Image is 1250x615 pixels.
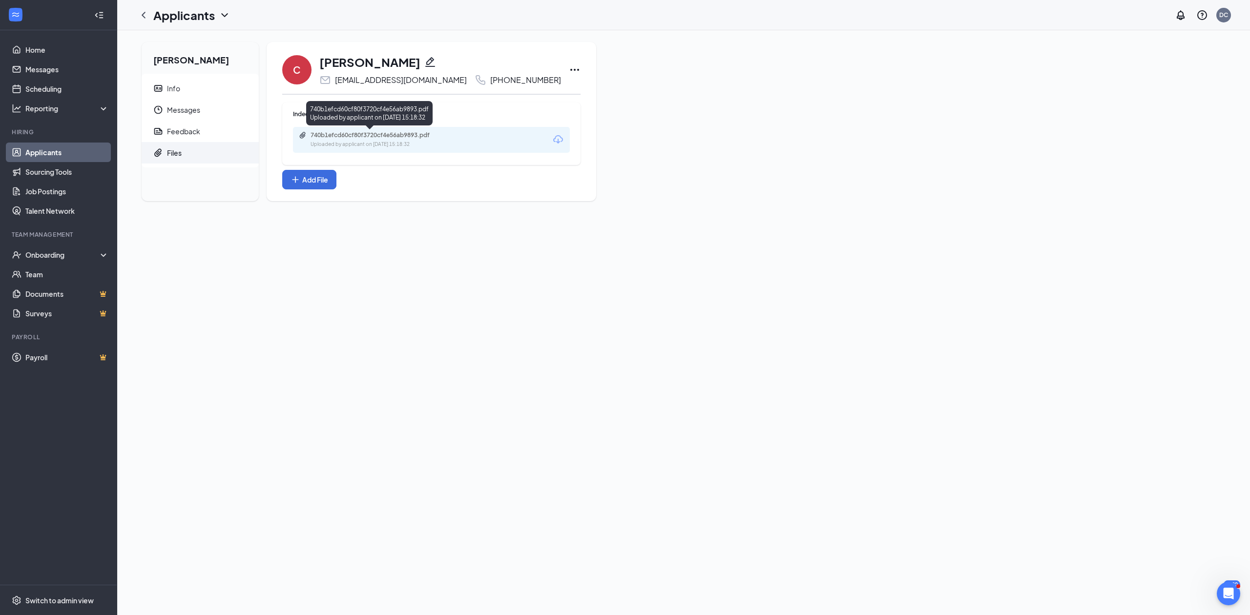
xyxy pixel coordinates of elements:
a: ClockMessages [142,99,259,121]
div: Files [167,148,182,158]
a: SurveysCrown [25,304,109,323]
iframe: Intercom live chat [1217,582,1240,605]
a: Scheduling [25,79,109,99]
div: Indeed Resume [293,110,570,118]
svg: Analysis [12,103,21,113]
svg: Notifications [1175,9,1187,21]
button: Add FilePlus [282,170,336,189]
div: 740b1efcd60cf80f3720cf4e56ab9893.pdf Uploaded by applicant on [DATE] 15:18:32 [306,101,433,125]
div: Hiring [12,128,107,136]
a: Team [25,265,109,284]
a: Messages [25,60,109,79]
div: Reporting [25,103,109,113]
svg: Ellipses [569,64,581,76]
svg: Download [552,134,564,145]
div: C [293,63,301,77]
div: Feedback [167,126,200,136]
div: Payroll [12,333,107,341]
svg: ChevronLeft [138,9,149,21]
span: Messages [167,99,251,121]
a: ContactCardInfo [142,78,259,99]
svg: Clock [153,105,163,115]
a: Talent Network [25,201,109,221]
svg: Pencil [424,56,436,68]
h1: [PERSON_NAME] [319,54,420,70]
h1: Applicants [153,7,215,23]
svg: Paperclip [153,148,163,158]
h2: [PERSON_NAME] [142,42,259,74]
div: Uploaded by applicant on [DATE] 15:18:32 [311,141,457,148]
svg: ChevronDown [219,9,230,21]
svg: Settings [12,595,21,605]
a: Job Postings [25,182,109,201]
div: Info [167,83,180,93]
svg: Email [319,74,331,86]
a: Applicants [25,143,109,162]
a: Paperclip740b1efcd60cf80f3720cf4e56ab9893.pdfUploaded by applicant on [DATE] 15:18:32 [299,131,457,148]
svg: Collapse [94,10,104,20]
a: PayrollCrown [25,348,109,367]
div: 1290 [1224,580,1240,589]
svg: Report [153,126,163,136]
div: Team Management [12,230,107,239]
svg: Paperclip [299,131,307,139]
svg: WorkstreamLogo [11,10,21,20]
div: DC [1219,11,1228,19]
div: Switch to admin view [25,595,94,605]
div: 740b1efcd60cf80f3720cf4e56ab9893.pdf [311,131,447,139]
svg: Phone [475,74,486,86]
div: [EMAIL_ADDRESS][DOMAIN_NAME] [335,75,467,85]
svg: Plus [291,175,300,184]
a: PaperclipFiles [142,142,259,164]
a: Sourcing Tools [25,162,109,182]
div: [PHONE_NUMBER] [490,75,561,85]
svg: ContactCard [153,83,163,93]
div: Onboarding [25,250,101,260]
svg: QuestionInfo [1196,9,1208,21]
a: DocumentsCrown [25,284,109,304]
a: Home [25,40,109,60]
a: ReportFeedback [142,121,259,142]
svg: UserCheck [12,250,21,260]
